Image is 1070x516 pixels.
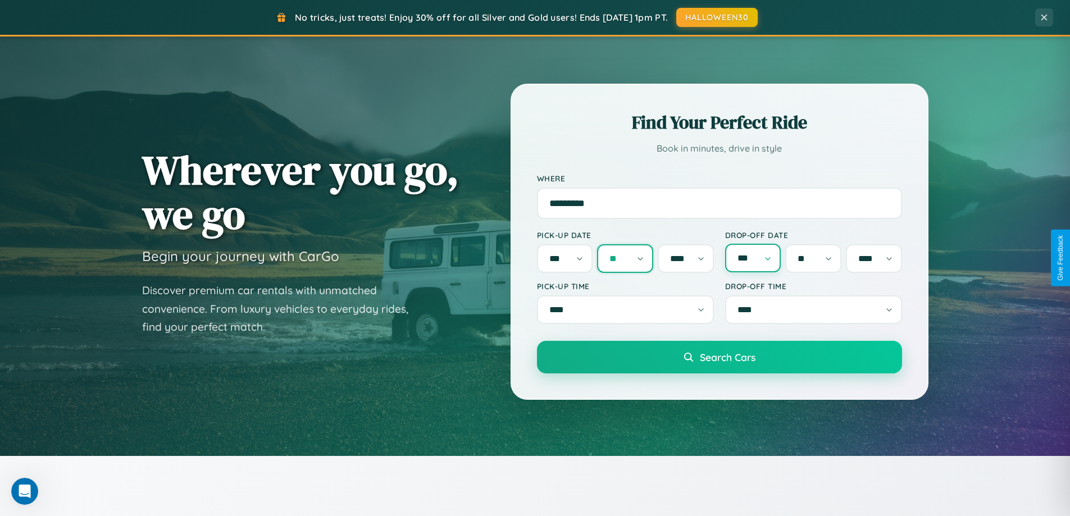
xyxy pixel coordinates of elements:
[537,281,714,291] label: Pick-up Time
[537,230,714,240] label: Pick-up Date
[142,248,339,264] h3: Begin your journey with CarGo
[537,110,902,135] h2: Find Your Perfect Ride
[11,478,38,505] iframe: Intercom live chat
[725,281,902,291] label: Drop-off Time
[725,230,902,240] label: Drop-off Date
[1057,235,1064,281] div: Give Feedback
[537,140,902,157] p: Book in minutes, drive in style
[142,281,423,336] p: Discover premium car rentals with unmatched convenience. From luxury vehicles to everyday rides, ...
[700,351,755,363] span: Search Cars
[537,173,902,183] label: Where
[676,8,758,27] button: HALLOWEEN30
[537,341,902,373] button: Search Cars
[295,12,668,23] span: No tricks, just treats! Enjoy 30% off for all Silver and Gold users! Ends [DATE] 1pm PT.
[142,148,459,236] h1: Wherever you go, we go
